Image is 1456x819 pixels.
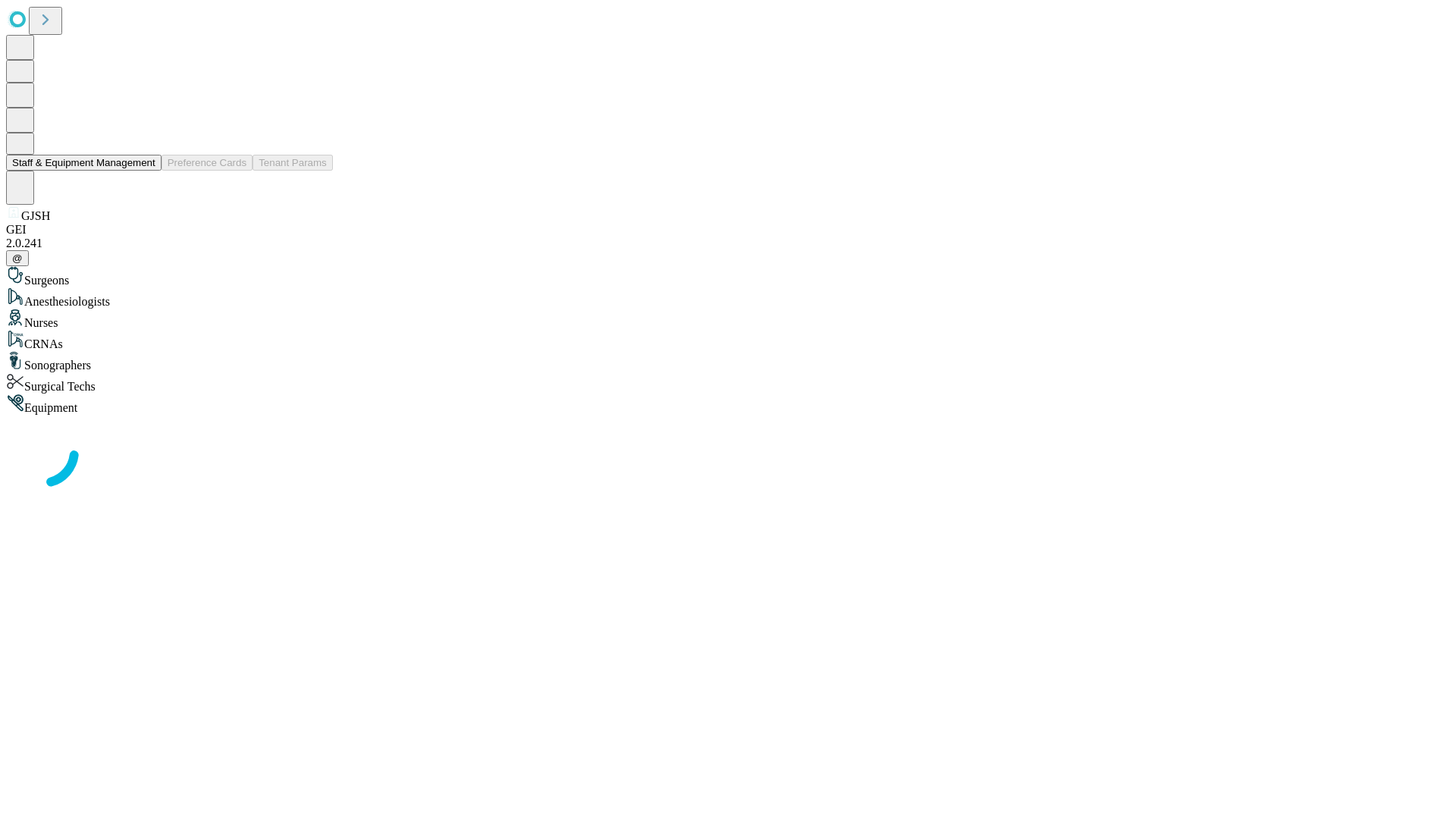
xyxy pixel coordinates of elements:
[6,351,1450,372] div: Sonographers
[6,330,1450,351] div: CRNAs
[6,237,1450,250] div: 2.0.241
[253,155,333,171] button: Tenant Params
[162,155,253,171] button: Preference Cards
[6,287,1450,309] div: Anesthesiologists
[6,394,1450,415] div: Equipment
[6,266,1450,287] div: Surgeons
[6,155,162,171] button: Staff & Equipment Management
[6,223,1450,237] div: GEI
[6,250,29,266] button: @
[6,309,1450,330] div: Nurses
[6,372,1450,394] div: Surgical Techs
[21,209,50,222] span: GJSH
[12,253,23,264] span: @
